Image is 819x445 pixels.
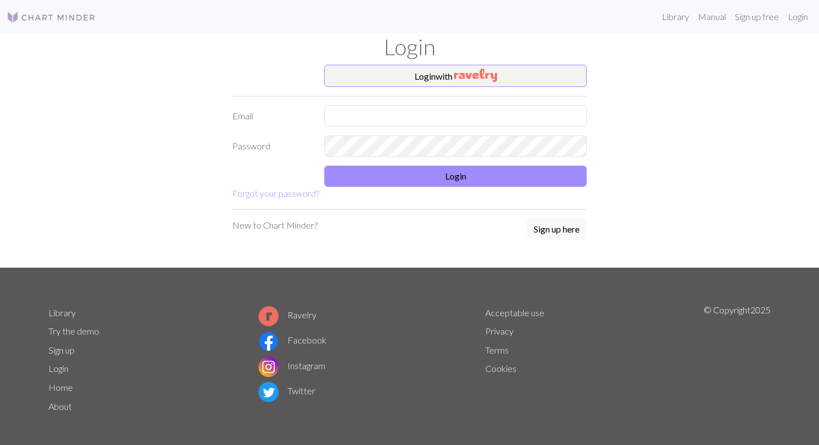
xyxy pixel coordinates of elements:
[526,219,587,240] button: Sign up here
[324,166,587,187] button: Login
[48,326,99,336] a: Try the demo
[259,331,279,351] img: Facebook logo
[226,105,318,127] label: Email
[783,6,812,28] a: Login
[7,11,96,24] img: Logo
[730,6,783,28] a: Sign up free
[259,309,316,320] a: Ravelry
[226,136,318,157] label: Password
[48,307,76,318] a: Library
[259,357,279,377] img: Instagram logo
[485,307,544,318] a: Acceptable use
[485,326,514,336] a: Privacy
[657,6,694,28] a: Library
[232,188,319,199] a: Forgot your password?
[48,382,73,393] a: Home
[704,303,771,416] p: © Copyright 2025
[526,219,587,241] a: Sign up here
[259,335,326,345] a: Facebook
[454,69,497,82] img: Ravelry
[485,345,509,355] a: Terms
[694,6,730,28] a: Manual
[232,219,318,232] p: New to Chart Minder?
[259,385,315,396] a: Twitter
[48,363,69,374] a: Login
[42,33,777,60] h1: Login
[259,306,279,326] img: Ravelry logo
[48,401,72,412] a: About
[259,360,325,371] a: Instagram
[259,382,279,402] img: Twitter logo
[324,65,587,87] button: Loginwith
[485,363,516,374] a: Cookies
[48,345,75,355] a: Sign up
